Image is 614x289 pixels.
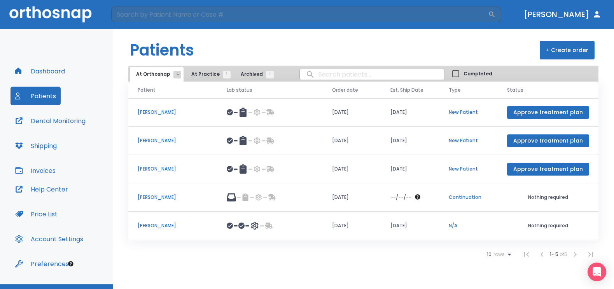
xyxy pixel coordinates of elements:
[507,222,589,229] p: Nothing required
[507,134,589,147] button: Approve treatment plan
[10,111,90,130] button: Dental Monitoring
[588,263,606,281] div: Open Intercom Messenger
[9,6,92,22] img: Orthosnap
[449,137,488,144] p: New Patient
[449,109,488,116] p: New Patient
[507,194,589,201] p: Nothing required
[390,194,411,201] p: --/--/--
[111,7,488,22] input: Search by Patient Name or Case #
[507,163,589,176] button: Approve treatment plan
[487,252,492,257] span: 10
[300,67,444,82] input: search
[138,222,208,229] p: [PERSON_NAME]
[67,260,74,267] div: Tooltip anchor
[323,127,381,155] td: [DATE]
[223,71,231,78] span: 1
[332,87,358,94] span: Order date
[130,38,194,62] h1: Patients
[10,62,70,80] button: Dashboard
[138,194,208,201] p: [PERSON_NAME]
[449,222,488,229] p: N/A
[323,212,381,240] td: [DATE]
[191,71,227,78] span: At Practice
[560,251,567,258] span: of 5
[381,155,439,183] td: [DATE]
[130,67,278,82] div: tabs
[138,165,208,172] p: [PERSON_NAME]
[492,252,505,257] span: rows
[138,87,156,94] span: Patient
[381,98,439,127] td: [DATE]
[464,70,492,77] span: Completed
[10,254,73,273] button: Preferences
[550,251,560,258] span: 1 - 5
[323,98,381,127] td: [DATE]
[323,183,381,212] td: [DATE]
[266,71,274,78] span: 1
[449,194,488,201] p: Continuation
[449,165,488,172] p: New Patient
[521,7,605,21] button: [PERSON_NAME]
[241,71,270,78] span: Archived
[449,87,461,94] span: Type
[227,87,252,94] span: Lab status
[138,109,208,116] p: [PERSON_NAME]
[390,194,430,201] div: The date will be available after approving treatment plan
[381,212,439,240] td: [DATE]
[507,87,523,94] span: Status
[10,87,61,105] button: Patients
[381,127,439,155] td: [DATE]
[10,161,60,180] button: Invoices
[10,180,73,198] button: Help Center
[10,230,88,248] button: Account Settings
[507,106,589,119] button: Approve treatment plan
[10,205,62,223] button: Price List
[323,155,381,183] td: [DATE]
[10,136,61,155] button: Shipping
[540,41,595,59] button: + Create order
[138,137,208,144] p: [PERSON_NAME]
[173,71,181,78] span: 5
[136,71,177,78] span: At Orthosnap
[390,87,423,94] span: Est. Ship Date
